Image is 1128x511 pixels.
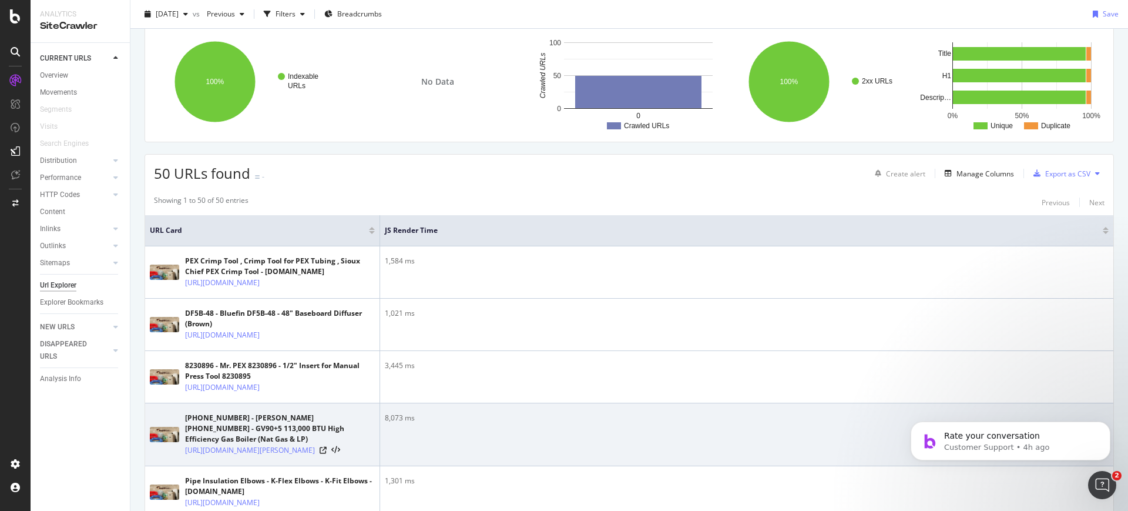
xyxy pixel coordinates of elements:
div: HTTP Codes [40,189,80,201]
a: Analysis Info [40,373,122,385]
text: 2xx URLs [862,77,892,85]
a: Visit Online Page [320,447,327,454]
div: Url Explorer [40,279,76,292]
img: main image [150,265,179,280]
div: Outlinks [40,240,66,252]
div: [PHONE_NUMBER] - [PERSON_NAME] [PHONE_NUMBER] - GV90+5 113,000 BTU High Efficiency Gas Boiler (Na... [185,413,375,445]
a: Distribution [40,155,110,167]
text: 50 [553,72,562,80]
div: Visits [40,121,58,133]
div: Export as CSV [1045,169,1090,179]
span: 50 URLs found [154,163,250,183]
span: No Data [421,76,454,88]
div: Create alert [886,169,925,179]
div: Pipe Insulation Elbows - K-Flex Elbows - K-Fit Elbows - [DOMAIN_NAME] [185,476,375,497]
text: 0 [558,105,562,113]
button: Breadcrumbs [320,5,387,24]
img: main image [150,427,179,442]
div: NEW URLS [40,321,75,333]
div: Segments [40,103,72,116]
div: DF5B-48 - Bluefin DF5B-48 - 48" Baseboard Diffuser (Brown) [185,308,375,329]
div: Distribution [40,155,77,167]
text: Unique [991,122,1013,130]
a: CURRENT URLS [40,52,110,65]
a: HTTP Codes [40,189,110,201]
a: Content [40,206,122,218]
div: 8,073 ms [385,413,1109,423]
a: Sitemaps [40,257,110,269]
text: 0 [636,112,640,120]
span: 2025 Sep. 17th [156,9,179,19]
a: Search Engines [40,138,100,150]
div: CURRENT URLS [40,52,91,65]
button: Next [1089,195,1104,209]
div: Analysis Info [40,373,81,385]
a: Inlinks [40,223,110,235]
div: Manage Columns [956,169,1014,179]
a: [URL][DOMAIN_NAME][PERSON_NAME] [185,445,315,456]
button: Export as CSV [1029,164,1090,183]
div: 3,445 ms [385,360,1109,371]
a: Visits [40,121,69,133]
a: DISAPPEARED URLS [40,338,110,363]
div: DISAPPEARED URLS [40,338,99,363]
span: 2 [1112,471,1122,480]
button: Manage Columns [940,166,1014,181]
a: [URL][DOMAIN_NAME] [185,329,260,341]
button: Save [1088,5,1119,24]
text: Duplicate [1041,122,1070,130]
div: Filters [276,9,296,19]
div: Save [1103,9,1119,19]
div: 1,021 ms [385,308,1109,319]
svg: A chart. [154,31,340,133]
a: Performance [40,172,110,184]
text: 100% [206,78,224,86]
img: main image [150,317,179,332]
a: Overview [40,69,122,82]
div: Performance [40,172,81,184]
a: NEW URLS [40,321,110,333]
div: Overview [40,69,68,82]
span: JS Render Time [385,225,1085,236]
img: main image [150,369,179,385]
text: 50% [1015,112,1029,120]
button: Filters [259,5,310,24]
a: Segments [40,103,83,116]
a: [URL][DOMAIN_NAME] [185,382,260,393]
button: Create alert [870,164,925,183]
text: Indexable [288,72,318,81]
iframe: Intercom notifications message [893,397,1128,479]
text: Crawled URLs [624,122,669,130]
svg: A chart. [536,31,722,133]
text: 100% [780,78,798,86]
span: vs [193,9,202,19]
svg: A chart. [728,31,914,133]
a: Movements [40,86,122,99]
svg: A chart. [919,31,1104,133]
a: Explorer Bookmarks [40,296,122,309]
button: [DATE] [140,5,193,24]
div: 1,584 ms [385,256,1109,266]
span: URL Card [150,225,366,236]
text: 100% [1083,112,1101,120]
div: - [262,172,264,182]
div: Content [40,206,65,218]
div: Showing 1 to 50 of 50 entries [154,195,249,209]
a: Url Explorer [40,279,122,292]
a: Outlinks [40,240,110,252]
text: Title [938,49,952,58]
text: 100 [549,39,561,47]
div: 8230896 - Mr. PEX 8230896 - 1/2" Insert for Manual Press Tool 8230895 [185,360,375,382]
text: H1 [942,72,952,80]
div: Previous [1042,198,1070,208]
text: Descrip… [921,93,952,102]
div: PEX Crimp Tool , Crimp Tool for PEX Tubing , Sioux Chief PEX Crimp Tool - [DOMAIN_NAME] [185,256,375,277]
div: Inlinks [40,223,61,235]
span: Breadcrumbs [337,9,382,19]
